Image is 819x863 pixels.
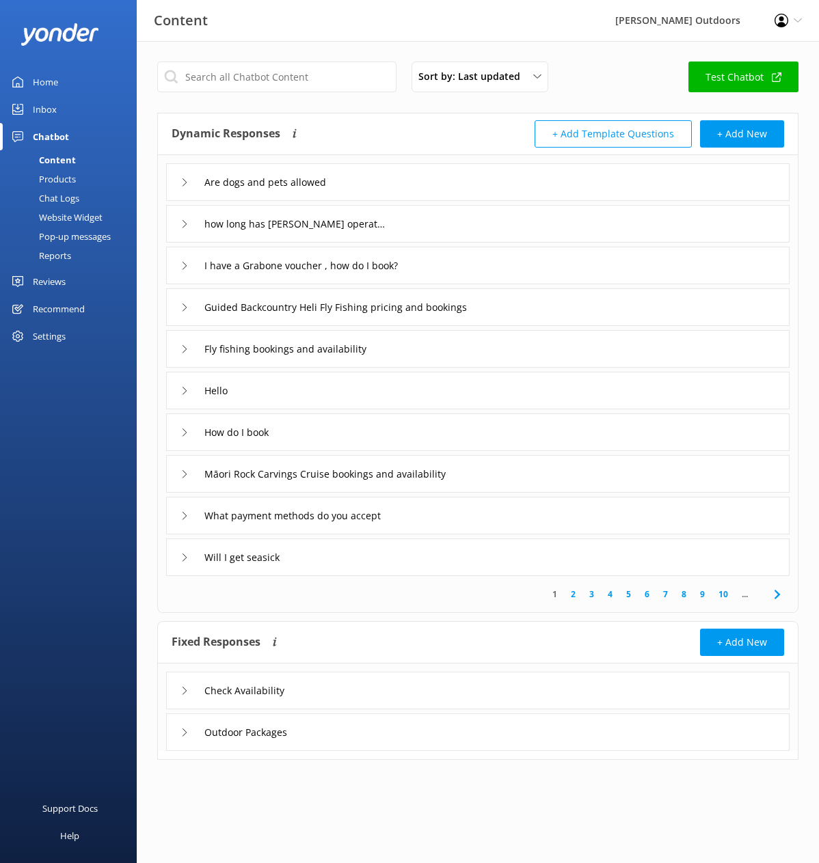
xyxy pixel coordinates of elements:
div: Chat Logs [8,189,79,208]
a: Test Chatbot [688,61,798,92]
button: + Add New [700,629,784,656]
a: 2 [564,588,582,601]
div: Help [60,822,79,849]
a: Website Widget [8,208,137,227]
button: + Add Template Questions [535,120,692,148]
a: Reports [8,246,137,265]
a: Pop-up messages [8,227,137,246]
div: Reports [8,246,71,265]
div: Support Docs [42,795,98,822]
div: Pop-up messages [8,227,111,246]
div: Inbox [33,96,57,123]
a: 4 [601,588,619,601]
span: Sort by: Last updated [418,69,528,84]
a: Products [8,169,137,189]
div: Chatbot [33,123,69,150]
a: 1 [546,588,564,601]
img: yonder-white-logo.png [21,23,99,46]
a: Chat Logs [8,189,137,208]
div: Reviews [33,268,66,295]
a: 10 [712,588,735,601]
input: Search all Chatbot Content [157,61,397,92]
div: Settings [33,323,66,350]
span: ... [735,588,755,601]
a: 3 [582,588,601,601]
a: 6 [638,588,656,601]
h3: Content [154,10,208,31]
div: Recommend [33,295,85,323]
h4: Fixed Responses [172,629,260,656]
a: Content [8,150,137,169]
a: 5 [619,588,638,601]
a: 7 [656,588,675,601]
button: + Add New [700,120,784,148]
h4: Dynamic Responses [172,120,280,148]
div: Products [8,169,76,189]
div: Content [8,150,76,169]
div: Home [33,68,58,96]
div: Website Widget [8,208,103,227]
a: 8 [675,588,693,601]
a: 9 [693,588,712,601]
